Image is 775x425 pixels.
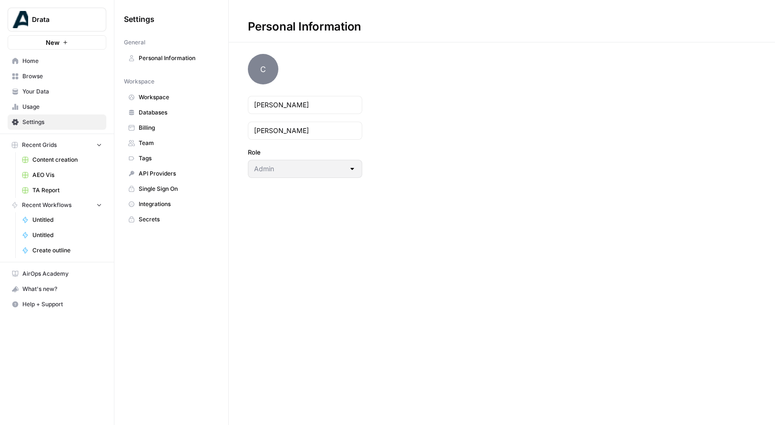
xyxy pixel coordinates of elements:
div: What's new? [8,282,106,296]
span: Team [139,139,214,147]
button: Recent Grids [8,138,106,152]
a: Untitled [18,212,106,228]
a: Secrets [124,212,219,227]
span: Single Sign On [139,185,214,193]
img: Drata Logo [11,11,28,28]
span: Recent Workflows [22,201,71,209]
a: Personal Information [124,51,219,66]
a: Databases [124,105,219,120]
span: Billing [139,124,214,132]
a: AirOps Academy [8,266,106,281]
a: Team [124,135,219,151]
span: Browse [22,72,102,81]
span: Create outline [32,246,102,255]
span: Untitled [32,231,102,239]
button: Help + Support [8,297,106,312]
span: Workspace [139,93,214,102]
span: Untitled [32,216,102,224]
a: Settings [8,114,106,130]
a: Home [8,53,106,69]
span: AirOps Academy [22,270,102,278]
button: What's new? [8,281,106,297]
a: Tags [124,151,219,166]
span: API Providers [139,169,214,178]
span: TA Report [32,186,102,195]
a: Create outline [18,243,106,258]
span: Workspace [124,77,154,86]
button: New [8,35,106,50]
span: New [46,38,60,47]
span: Recent Grids [22,141,57,149]
button: Recent Workflows [8,198,106,212]
span: Integrations [139,200,214,208]
label: Role [248,147,362,157]
a: API Providers [124,166,219,181]
a: Billing [124,120,219,135]
a: Untitled [18,228,106,243]
span: Tags [139,154,214,163]
span: Personal Information [139,54,214,62]
a: AEO Vis [18,167,106,183]
span: Secrets [139,215,214,224]
span: Content creation [32,155,102,164]
a: Content creation [18,152,106,167]
a: Usage [8,99,106,114]
span: Usage [22,103,102,111]
a: TA Report [18,183,106,198]
a: Integrations [124,197,219,212]
span: C [248,54,278,84]
div: Personal Information [229,19,380,34]
a: Browse [8,69,106,84]
span: AEO Vis [32,171,102,179]
span: Your Data [22,87,102,96]
span: Settings [22,118,102,126]
a: Workspace [124,90,219,105]
a: Single Sign On [124,181,219,197]
button: Workspace: Drata [8,8,106,31]
span: Databases [139,108,214,117]
span: Drata [32,15,90,24]
a: Your Data [8,84,106,99]
span: Home [22,57,102,65]
span: General [124,38,145,47]
span: Settings [124,13,154,25]
span: Help + Support [22,300,102,309]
